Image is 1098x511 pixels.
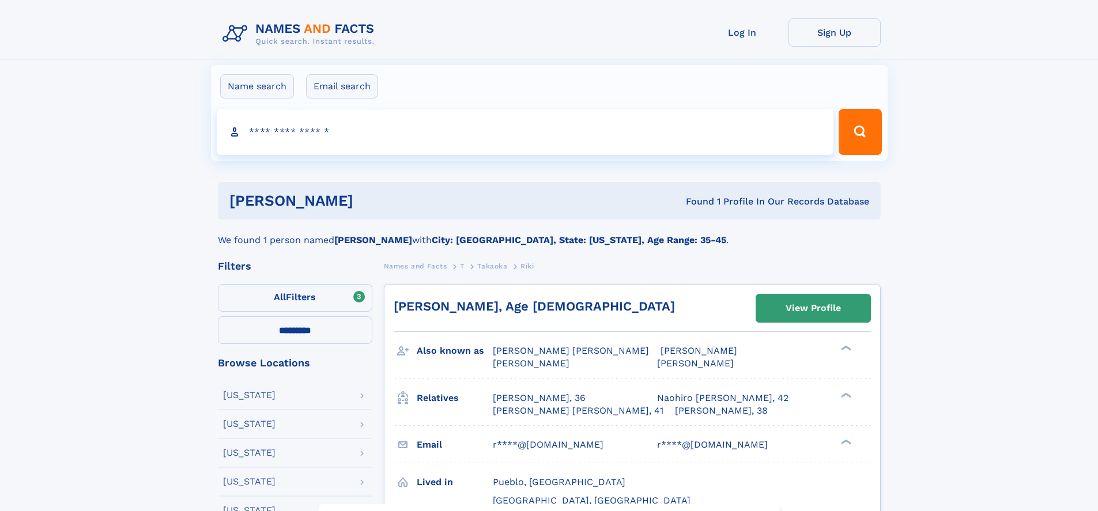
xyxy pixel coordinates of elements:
[217,109,834,155] input: search input
[838,345,852,352] div: ❯
[218,284,372,312] label: Filters
[493,495,691,506] span: [GEOGRAPHIC_DATA], [GEOGRAPHIC_DATA]
[384,259,447,273] a: Names and Facts
[786,295,841,321] div: View Profile
[657,392,788,404] a: Naohiro [PERSON_NAME], 42
[274,292,286,302] span: All
[229,194,520,208] h1: [PERSON_NAME]
[218,18,384,50] img: Logo Names and Facts
[756,294,870,322] a: View Profile
[334,234,412,245] b: [PERSON_NAME]
[519,195,869,208] div: Found 1 Profile In Our Records Database
[460,259,465,273] a: T
[661,345,737,356] span: [PERSON_NAME]
[493,392,586,404] a: [PERSON_NAME], 36
[432,234,726,245] b: City: [GEOGRAPHIC_DATA], State: [US_STATE], Age Range: 35-45
[223,419,276,429] div: [US_STATE]
[306,74,378,99] label: Email search
[838,391,852,399] div: ❯
[223,391,276,400] div: [US_STATE]
[493,404,663,417] a: [PERSON_NAME] [PERSON_NAME], 41
[839,109,881,155] button: Search Button
[838,438,852,445] div: ❯
[223,477,276,486] div: [US_STATE]
[657,358,734,369] span: [PERSON_NAME]
[218,261,372,271] div: Filters
[218,358,372,368] div: Browse Locations
[417,341,493,361] h3: Also known as
[220,74,294,99] label: Name search
[493,358,569,369] span: [PERSON_NAME]
[417,472,493,492] h3: Lived in
[394,299,675,313] a: [PERSON_NAME], Age [DEMOGRAPHIC_DATA]
[696,18,788,47] a: Log In
[417,388,493,408] h3: Relatives
[460,262,465,270] span: T
[218,219,881,247] div: We found 1 person named with .
[675,404,768,417] a: [PERSON_NAME], 38
[493,476,625,487] span: Pueblo, [GEOGRAPHIC_DATA]
[493,345,649,356] span: [PERSON_NAME] [PERSON_NAME]
[223,448,276,457] div: [US_STATE]
[417,435,493,455] h3: Email
[477,262,507,270] span: Takaoka
[477,259,507,273] a: Takaoka
[520,262,534,270] span: Riki
[788,18,881,47] a: Sign Up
